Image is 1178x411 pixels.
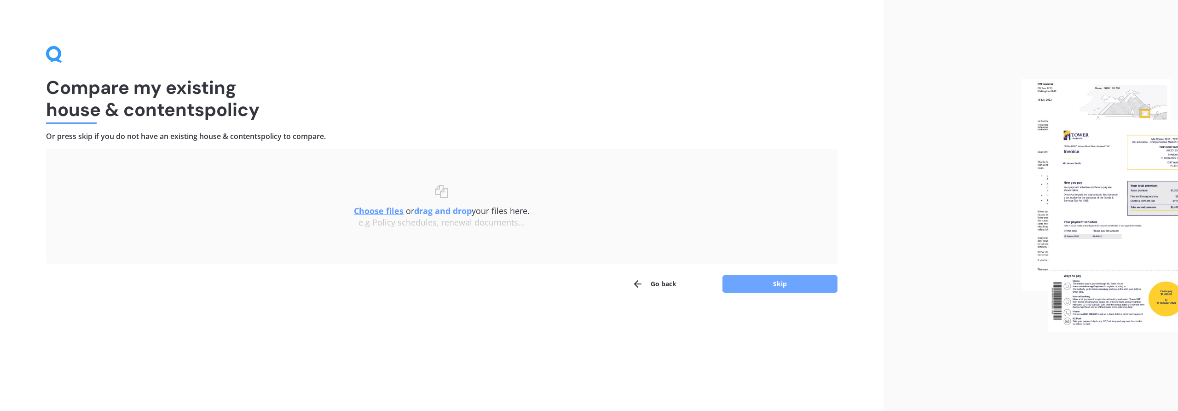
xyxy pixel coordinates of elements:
h1: Compare my existing house & contents policy [46,76,837,121]
span: or your files here. [354,205,530,216]
b: drag and drop [414,205,472,216]
img: files.webp [1021,79,1178,332]
h4: Or press skip if you do not have an existing house & contents policy to compare. [46,132,837,141]
div: e.g Policy schedules, renewal documents... [64,218,819,228]
button: Go back [632,275,676,293]
u: Choose files [354,205,404,216]
button: Skip [722,275,837,293]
